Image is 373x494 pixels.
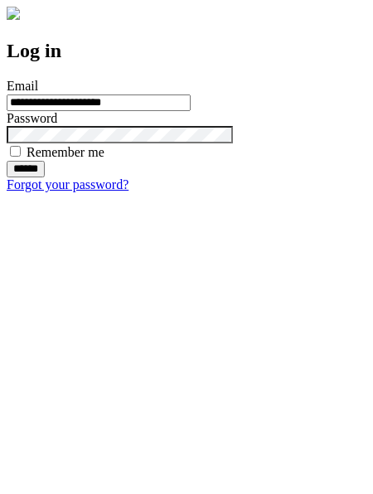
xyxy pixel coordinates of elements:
a: Forgot your password? [7,177,128,191]
img: logo-4e3dc11c47720685a147b03b5a06dd966a58ff35d612b21f08c02c0306f2b779.png [7,7,20,20]
label: Remember me [27,145,104,159]
label: Password [7,111,57,125]
label: Email [7,79,38,93]
h2: Log in [7,40,366,62]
